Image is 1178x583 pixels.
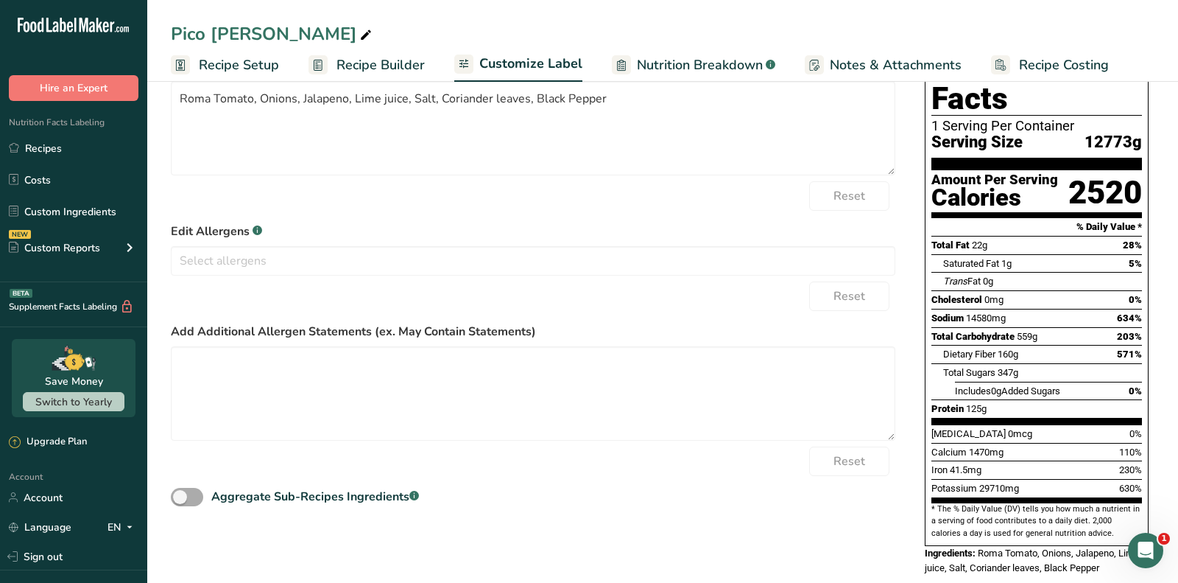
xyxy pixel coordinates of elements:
[1158,533,1170,545] span: 1
[35,395,112,409] span: Switch to Yearly
[809,282,889,311] button: Reset
[991,49,1109,82] a: Recipe Costing
[172,249,895,272] input: Select allergens
[931,240,970,251] span: Total Fat
[211,488,419,506] div: Aggregate Sub-Recipes Ingredients
[931,187,1058,209] div: Calories
[23,392,124,411] button: Switch to Yearly
[966,313,1006,324] span: 14580mg
[931,119,1142,133] div: 1 Serving Per Container
[1119,447,1142,458] span: 110%
[9,230,31,239] div: NEW
[1068,173,1142,212] div: 2520
[983,276,993,287] span: 0g
[45,374,103,389] div: Save Money
[199,55,279,75] span: Recipe Setup
[9,240,100,256] div: Custom Reports
[1117,349,1142,360] span: 571%
[931,428,1006,439] span: [MEDICAL_DATA]
[931,331,1015,342] span: Total Carbohydrate
[9,75,138,101] button: Hire an Expert
[805,49,962,82] a: Notes & Attachments
[9,435,87,450] div: Upgrade Plan
[1119,464,1142,475] span: 230%
[1117,313,1142,324] span: 634%
[809,181,889,211] button: Reset
[107,518,138,536] div: EN
[171,323,895,341] label: Add Additional Allergen Statements (ex. May Contain Statements)
[931,133,1023,152] span: Serving Size
[171,49,279,82] a: Recipe Setup
[1017,331,1037,342] span: 559g
[9,514,71,540] a: Language
[336,55,425,75] span: Recipe Builder
[998,349,1018,360] span: 160g
[1008,428,1032,439] span: 0mcg
[1128,533,1163,568] iframe: Intercom live chat
[1129,385,1142,397] span: 0%
[943,367,995,378] span: Total Sugars
[943,258,999,269] span: Saturated Fat
[950,464,981,475] span: 41.5mg
[1084,133,1142,152] span: 12773g
[931,48,1142,116] h1: Nutrition Facts
[925,548,976,559] span: Ingredients:
[931,294,982,305] span: Cholesterol
[931,173,1058,187] div: Amount Per Serving
[943,276,967,287] i: Trans
[1123,240,1142,251] span: 28%
[931,218,1142,236] section: % Daily Value *
[1001,258,1012,269] span: 1g
[637,55,763,75] span: Nutrition Breakdown
[171,21,375,47] div: Pico [PERSON_NAME]
[998,367,1018,378] span: 347g
[931,503,1142,540] section: * The % Daily Value (DV) tells you how much a nutrient in a serving of food contributes to a dail...
[931,483,977,494] span: Potassium
[1117,331,1142,342] span: 203%
[943,349,995,360] span: Dietary Fiber
[931,464,948,475] span: Iron
[171,223,895,240] label: Edit Allergens
[809,447,889,476] button: Reset
[925,548,1140,573] span: Roma Tomato, Onions, Jalapeno, Lime juice, Salt, Coriander leaves, Black Pepper
[833,287,865,305] span: Reset
[955,385,1060,397] span: Includes Added Sugars
[1129,428,1142,439] span: 0%
[833,187,865,205] span: Reset
[10,289,32,298] div: BETA
[833,453,865,470] span: Reset
[969,447,1004,458] span: 1470mg
[966,403,987,414] span: 125g
[1129,294,1142,305] span: 0%
[830,55,962,75] span: Notes & Attachments
[984,294,1004,305] span: 0mg
[308,49,425,82] a: Recipe Builder
[612,49,775,82] a: Nutrition Breakdown
[991,385,1001,397] span: 0g
[1129,258,1142,269] span: 5%
[1119,483,1142,494] span: 630%
[931,313,964,324] span: Sodium
[931,403,964,414] span: Protein
[979,483,1019,494] span: 29710mg
[931,447,967,458] span: Calcium
[943,276,981,287] span: Fat
[454,47,582,83] a: Customize Label
[1019,55,1109,75] span: Recipe Costing
[972,240,987,251] span: 22g
[479,54,582,74] span: Customize Label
